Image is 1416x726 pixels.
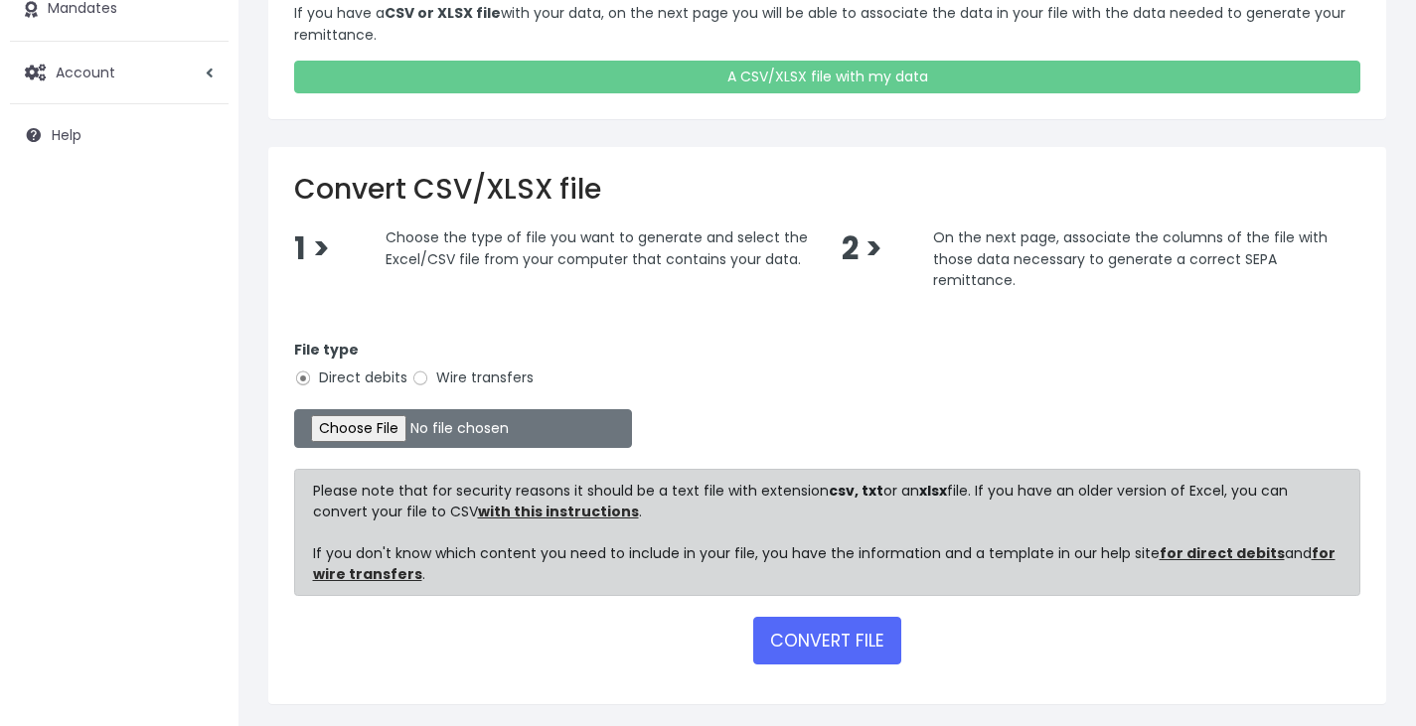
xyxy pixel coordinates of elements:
[411,367,534,388] label: Wire transfers
[753,617,901,664] button: CONVERT FILE
[294,173,1360,207] h2: Convert CSV/XLSX file
[294,2,1360,47] p: If you have a with your data, on the next page you will be able to associate the data in your fil...
[919,481,947,501] strong: xlsx
[829,481,883,501] strong: csv, txt
[294,367,407,388] label: Direct debits
[52,124,81,144] span: Help
[933,227,1328,290] span: On the next page, associate the columns of the file with those data necessary to generate a corre...
[294,227,330,270] span: 1 >
[842,227,882,270] span: 2 >
[10,52,229,93] a: Account
[478,502,639,521] a: with this instructions
[294,61,1360,93] a: A CSV/XLSX file with my data
[10,114,229,156] a: Help
[294,340,359,360] strong: File type
[313,543,1336,584] a: for wire transfers
[294,469,1360,596] div: Please note that for security reasons it should be a text file with extension or an file. If you ...
[385,3,501,23] strong: CSV or XLSX file
[56,62,115,81] span: Account
[1160,543,1285,563] a: for direct debits
[386,227,808,269] span: Choose the type of file you want to generate and select the Excel/CSV file from your computer tha...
